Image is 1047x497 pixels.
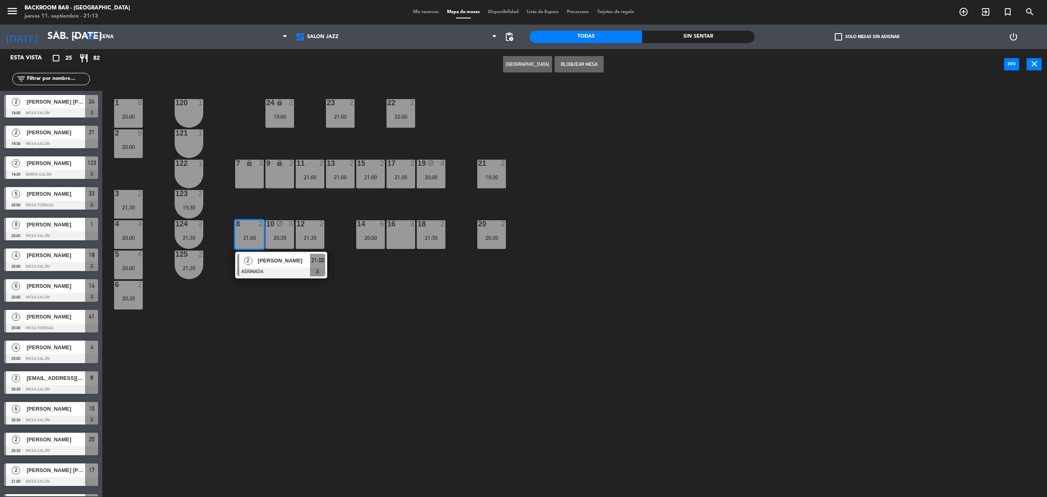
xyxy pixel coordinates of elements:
[27,312,85,321] span: [PERSON_NAME]
[93,54,100,63] span: 82
[175,160,176,167] div: 122
[25,12,130,20] div: jueves 11. septiembre - 21:13
[356,235,385,241] div: 20:00
[563,10,593,14] span: Pre-acceso
[319,220,324,228] div: 2
[246,160,253,167] i: lock
[27,128,85,137] span: [PERSON_NAME]
[1009,32,1018,42] i: power_settings_new
[523,10,563,14] span: Lista de Espera
[642,31,755,43] div: Sin sentar
[198,99,203,106] div: 1
[89,312,94,321] span: 41
[198,190,203,197] div: 2
[387,160,388,167] div: 17
[387,99,388,106] div: 22
[357,160,357,167] div: 15
[555,56,604,72] button: Bloquear Mesa
[138,99,143,106] div: 8
[410,220,415,228] div: 3
[326,114,355,120] div: 21:00
[276,220,283,227] i: block
[289,160,294,167] div: 2
[356,174,385,180] div: 21:00
[12,405,20,413] span: 6
[593,10,638,14] span: Tarjetas de regalo
[89,97,94,106] span: 24
[175,220,176,228] div: 124
[440,160,445,167] div: 4
[1007,59,1017,69] i: power_input
[12,313,20,321] span: 3
[501,220,506,228] div: 2
[12,282,20,290] span: 6
[12,221,20,229] span: 8
[258,256,310,265] span: [PERSON_NAME]
[138,281,143,288] div: 2
[27,251,85,260] span: [PERSON_NAME]
[65,54,72,63] span: 25
[27,404,85,413] span: [PERSON_NAME]
[417,174,445,180] div: 20:00
[6,5,18,20] button: menu
[114,205,143,210] div: 21:30
[138,251,143,258] div: 4
[90,373,93,383] span: 6
[504,32,514,42] span: pending_actions
[138,129,143,137] div: 8
[409,10,443,14] span: Mis reservas
[89,189,94,199] span: 33
[265,114,294,120] div: 19:00
[276,99,283,106] i: lock
[357,220,357,228] div: 14
[1029,59,1039,69] i: close
[27,97,85,106] span: [PERSON_NAME] [PERSON_NAME]
[440,220,445,228] div: 2
[289,220,294,228] div: 6
[25,4,130,12] div: Backroom Bar - [GEOGRAPHIC_DATA]
[27,435,85,444] span: [PERSON_NAME]
[501,160,506,167] div: 2
[90,219,93,229] span: 1
[198,251,203,258] div: 2
[12,374,20,382] span: 2
[244,257,252,265] span: 2
[27,159,85,167] span: [PERSON_NAME]
[89,250,94,260] span: 19
[175,129,176,137] div: 121
[88,158,96,168] span: 123
[235,235,264,241] div: 21:00
[175,251,176,258] div: 125
[1003,7,1013,17] i: turned_in_not
[387,220,388,228] div: 16
[386,174,415,180] div: 21:00
[12,436,20,444] span: 2
[12,466,20,474] span: 2
[307,34,339,40] span: Salón jazz
[89,404,94,413] span: 10
[1027,58,1042,70] button: close
[319,160,324,167] div: 2
[311,255,324,265] span: 21:00
[175,265,203,271] div: 21:30
[138,220,143,228] div: 4
[259,220,264,228] div: 2
[12,190,20,198] span: 5
[386,114,415,120] div: 22:00
[198,220,203,228] div: 2
[835,33,842,41] span: check_box_outline_blank
[175,205,203,210] div: 19:30
[198,129,203,137] div: 1
[503,56,552,72] button: [GEOGRAPHIC_DATA]
[51,53,61,63] i: crop_square
[16,74,26,84] i: filter_list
